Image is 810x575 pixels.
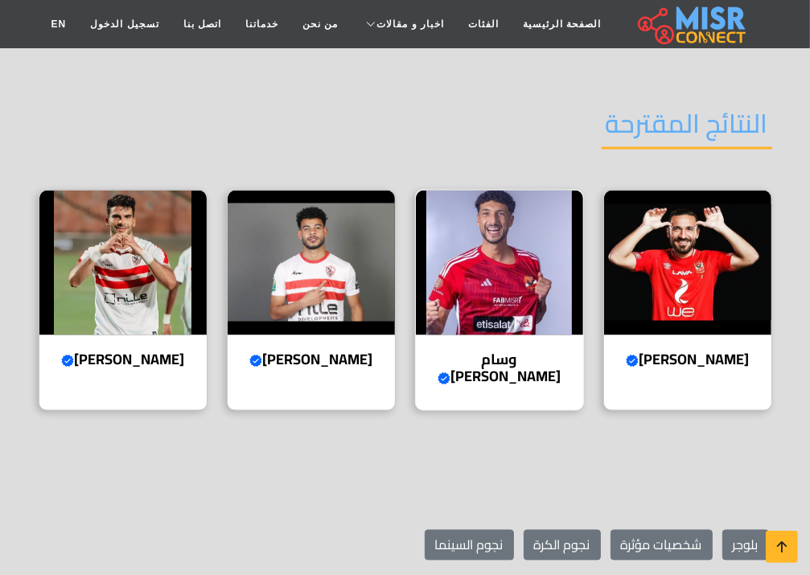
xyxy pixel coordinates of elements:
img: أحمد مصطفى سيد زيزو [39,191,207,335]
a: وسام أبو علي وسام [PERSON_NAME] [405,190,594,411]
img: وسام أبو علي [416,191,583,335]
a: خدماتنا [233,9,290,39]
svg: Verified account [61,355,74,368]
a: أحمد مصطفى سيد زيزو [PERSON_NAME] [29,190,217,411]
a: الفئات [456,9,511,39]
a: تسجيل الدخول [78,9,171,39]
img: main.misr_connect [638,4,746,44]
a: EN [39,9,79,39]
a: علي معلول [PERSON_NAME] [594,190,782,411]
svg: Verified account [626,355,639,368]
a: الصفحة الرئيسية [511,9,613,39]
h2: النتائج المقترحة [602,108,772,149]
a: بلوجر [722,530,769,561]
a: نجوم الكرة [524,530,601,561]
a: اتصل بنا [171,9,233,39]
span: اخبار و مقالات [376,17,444,31]
img: علي معلول [604,191,771,335]
svg: Verified account [438,372,450,385]
a: نبيل عماد دونجا [PERSON_NAME] [217,190,405,411]
a: من نحن [290,9,350,39]
a: اخبار و مقالات [350,9,456,39]
h4: [PERSON_NAME] [616,351,759,369]
img: نبيل عماد دونجا [228,191,395,335]
h4: وسام [PERSON_NAME] [428,351,571,386]
h4: [PERSON_NAME] [51,351,195,369]
h4: [PERSON_NAME] [240,351,383,369]
svg: Verified account [249,355,262,368]
a: شخصيات مؤثرة [611,530,713,561]
a: نجوم السينما [425,530,514,561]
